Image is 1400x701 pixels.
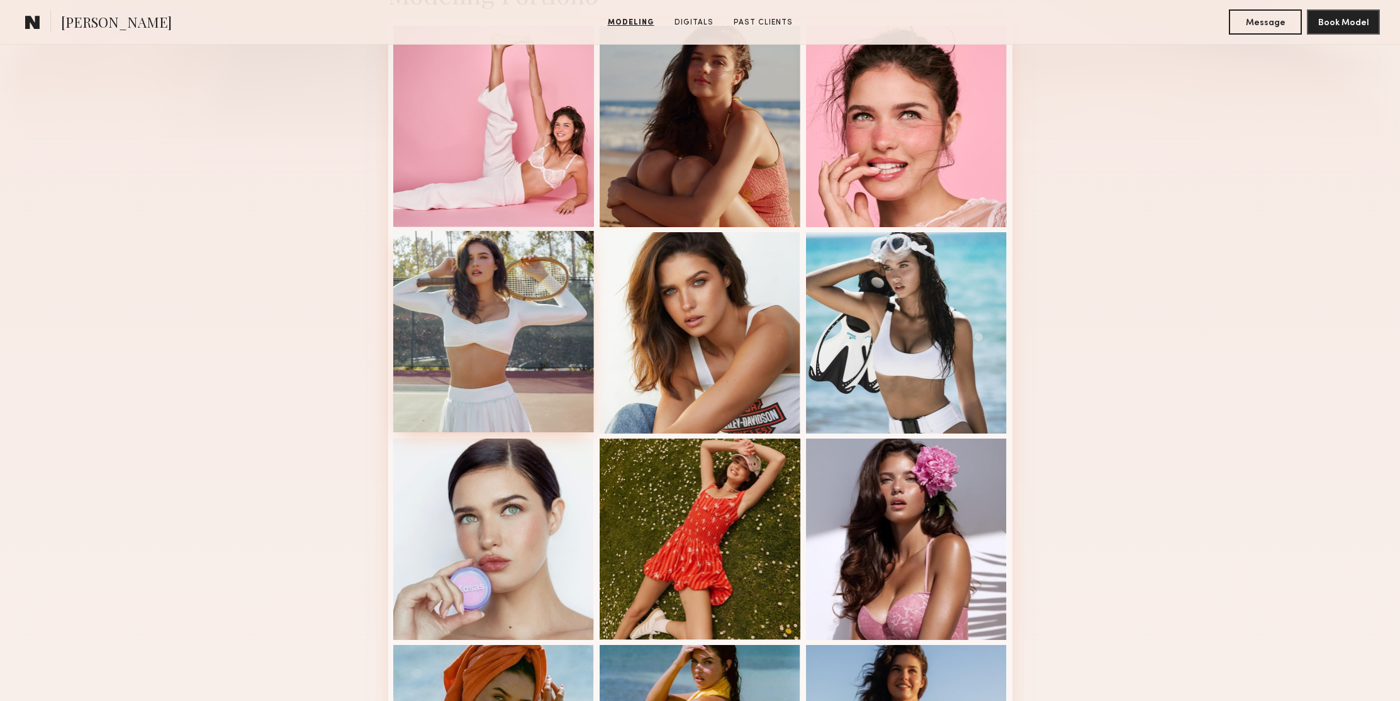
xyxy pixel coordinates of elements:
[1307,16,1380,27] a: Book Model
[61,13,172,35] span: [PERSON_NAME]
[1229,9,1302,35] button: Message
[603,17,659,28] a: Modeling
[729,17,798,28] a: Past Clients
[669,17,719,28] a: Digitals
[1307,9,1380,35] button: Book Model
